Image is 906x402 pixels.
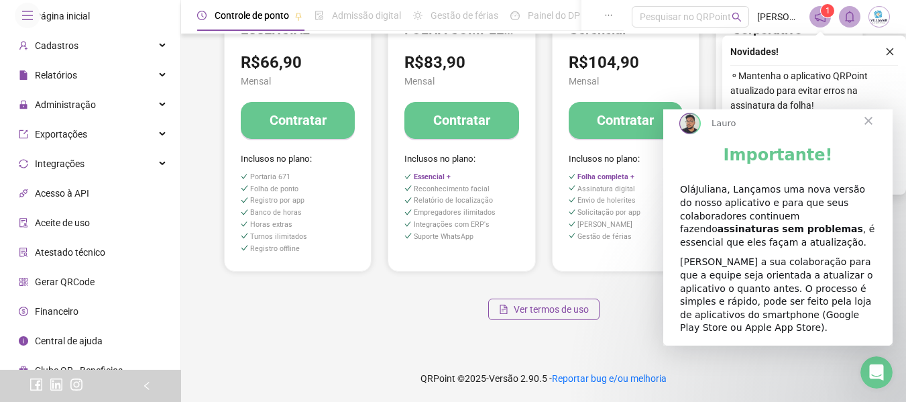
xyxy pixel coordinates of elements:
[332,10,401,21] span: Admissão digital
[17,74,213,140] div: OláJuliana, Lançamos uma nova versão do nosso aplicativo e para que seus colaboradores continuem ...
[885,47,895,56] span: close
[30,378,43,391] span: facebook
[404,152,518,166] span: Inclusos no plano:
[577,196,636,205] span: Envio de holerites
[413,11,422,20] span: sun
[250,172,290,181] span: Portaria 671
[757,9,801,24] span: [PERSON_NAME]
[241,197,248,204] span: check
[35,365,123,376] span: Clube QR - Beneficios
[197,11,207,20] span: clock-circle
[19,307,28,316] span: dollar
[414,220,490,229] span: Integrações com ERP's
[21,9,34,21] span: menu
[604,11,613,19] span: ellipsis
[241,244,248,252] span: check
[569,197,576,204] span: check
[19,218,28,228] span: audit
[19,366,28,375] span: gift
[19,41,28,50] span: user-add
[241,173,248,181] span: check
[577,208,640,217] span: Solicitação por app
[577,232,632,241] span: Gestão de férias
[404,74,518,89] span: Mensal
[19,100,28,109] span: lock
[414,185,490,193] span: Reconhecimento facial
[250,244,300,253] span: Registro offline
[404,185,412,192] span: check
[35,70,77,81] span: Relatórios
[54,114,200,125] b: assinaturas sem problemas
[730,44,779,59] span: Novidades !
[35,217,90,228] span: Aceite de uso
[294,12,302,20] span: pushpin
[569,221,576,228] span: check
[414,208,496,217] span: Empregadores ilimitados
[499,305,508,314] span: file-text
[19,248,28,257] span: solution
[250,220,292,229] span: Horas extras
[414,172,451,181] span: Essencial +
[250,208,302,217] span: Banco de horas
[431,10,498,21] span: Gestão de férias
[35,188,89,199] span: Acesso à API
[241,232,248,240] span: check
[569,209,576,216] span: check
[181,355,906,402] footer: QRPoint © 2025 - 2.90.5 -
[597,111,654,130] h4: Contratar
[569,102,683,139] button: Contratar
[241,74,355,89] span: Mensal
[19,277,28,287] span: qrcode
[569,232,576,240] span: check
[35,336,103,346] span: Central de ajuda
[577,220,632,229] span: [PERSON_NAME]
[489,373,518,384] span: Versão
[241,209,248,216] span: check
[404,232,412,240] span: check
[860,356,893,389] iframe: Intercom live chat
[17,146,213,225] div: [PERSON_NAME] a sua colaboração para que a equipe seja orientada a atualizar o aplicativo o quant...
[250,185,298,193] span: Folha de ponto
[215,10,289,21] span: Controle de ponto
[315,11,324,20] span: file-done
[569,52,683,74] h3: R$104,90
[35,277,95,287] span: Gerar QRCode
[19,336,28,346] span: info-circle
[528,10,580,21] span: Painel do DP
[241,102,355,139] button: Contratar
[514,302,589,317] span: Ver termos de uso
[35,99,96,110] span: Administração
[569,152,683,166] span: Inclusos no plano:
[35,40,78,51] span: Cadastros
[60,36,170,55] b: Importante!
[844,11,856,23] span: bell
[552,373,667,384] span: Reportar bug e/ou melhoria
[19,70,28,80] span: file
[414,232,473,241] span: Suporte WhatsApp
[241,52,355,74] h3: R$66,90
[35,247,105,258] span: Atestado técnico
[270,111,327,130] h4: Contratar
[414,196,493,205] span: Relatório de localização
[826,6,830,15] span: 1
[35,306,78,317] span: Financeiro
[814,11,826,23] span: notification
[732,12,742,22] span: search
[35,158,84,169] span: Integrações
[241,152,355,166] span: Inclusos no plano:
[404,209,412,216] span: check
[663,109,893,346] iframe: Intercom live chat mensagem
[70,378,83,391] span: instagram
[35,129,87,140] span: Exportações
[50,378,63,391] span: linkedin
[577,185,635,193] span: Assinatura digital
[488,299,600,320] button: Ver termos de uso
[19,159,28,168] span: sync
[569,185,576,192] span: check
[569,173,576,181] span: check
[404,197,412,204] span: check
[19,130,28,139] span: export
[250,232,307,241] span: Turnos ilimitados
